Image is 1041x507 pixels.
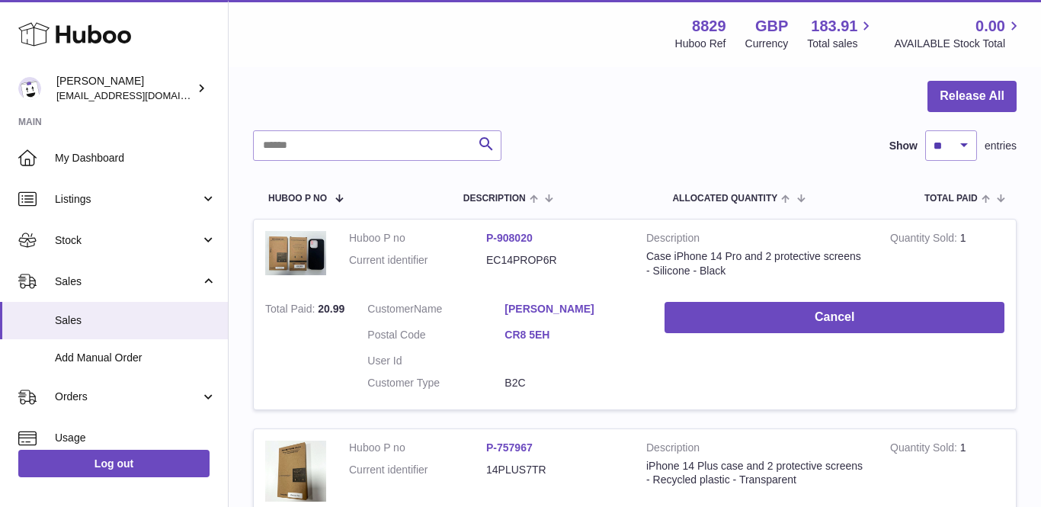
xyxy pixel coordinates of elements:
[349,441,486,455] dt: Huboo P no
[265,303,318,319] strong: Total Paid
[692,16,726,37] strong: 8829
[349,253,486,268] dt: Current identifier
[55,151,216,165] span: My Dashboard
[55,431,216,445] span: Usage
[55,390,200,404] span: Orders
[55,192,200,207] span: Listings
[486,232,533,244] a: P-908020
[367,376,504,390] dt: Customer Type
[879,220,1016,290] td: 1
[894,16,1023,51] a: 0.00 AVAILABLE Stock Total
[463,194,526,204] span: Description
[504,328,642,342] a: CR8 5EH
[486,253,623,268] dd: EC14PROP6R
[367,354,504,368] dt: User Id
[894,37,1023,51] span: AVAILABLE Stock Total
[646,441,867,459] strong: Description
[889,139,918,153] label: Show
[349,231,486,245] dt: Huboo P no
[807,16,875,51] a: 183.91 Total sales
[486,463,623,477] dd: 14PLUS7TR
[890,232,960,248] strong: Quantity Sold
[927,81,1017,112] button: Release All
[504,302,642,316] a: [PERSON_NAME]
[975,16,1005,37] span: 0.00
[924,194,978,204] span: Total paid
[755,16,788,37] strong: GBP
[268,194,327,204] span: Huboo P no
[55,274,200,289] span: Sales
[56,89,224,101] span: [EMAIL_ADDRESS][DOMAIN_NAME]
[486,441,533,454] a: P-757967
[985,139,1017,153] span: entries
[55,233,200,248] span: Stock
[265,231,326,275] img: 88291703779368.png
[745,37,789,51] div: Currency
[18,450,210,477] a: Log out
[367,328,504,346] dt: Postal Code
[890,441,960,457] strong: Quantity Sold
[672,194,777,204] span: ALLOCATED Quantity
[265,441,326,502] img: 88291693932790.png
[55,351,216,365] span: Add Manual Order
[504,376,642,390] dd: B2C
[367,302,504,320] dt: Name
[318,303,344,315] span: 20.99
[646,459,867,488] div: iPhone 14 Plus case and 2 protective screens - Recycled plastic - Transparent
[811,16,857,37] span: 183.91
[807,37,875,51] span: Total sales
[56,74,194,103] div: [PERSON_NAME]
[18,77,41,100] img: commandes@kpmatech.com
[665,302,1004,333] button: Cancel
[55,313,216,328] span: Sales
[675,37,726,51] div: Huboo Ref
[646,249,867,278] div: Case iPhone 14 Pro and 2 protective screens - Silicone - Black
[367,303,414,315] span: Customer
[646,231,867,249] strong: Description
[349,463,486,477] dt: Current identifier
